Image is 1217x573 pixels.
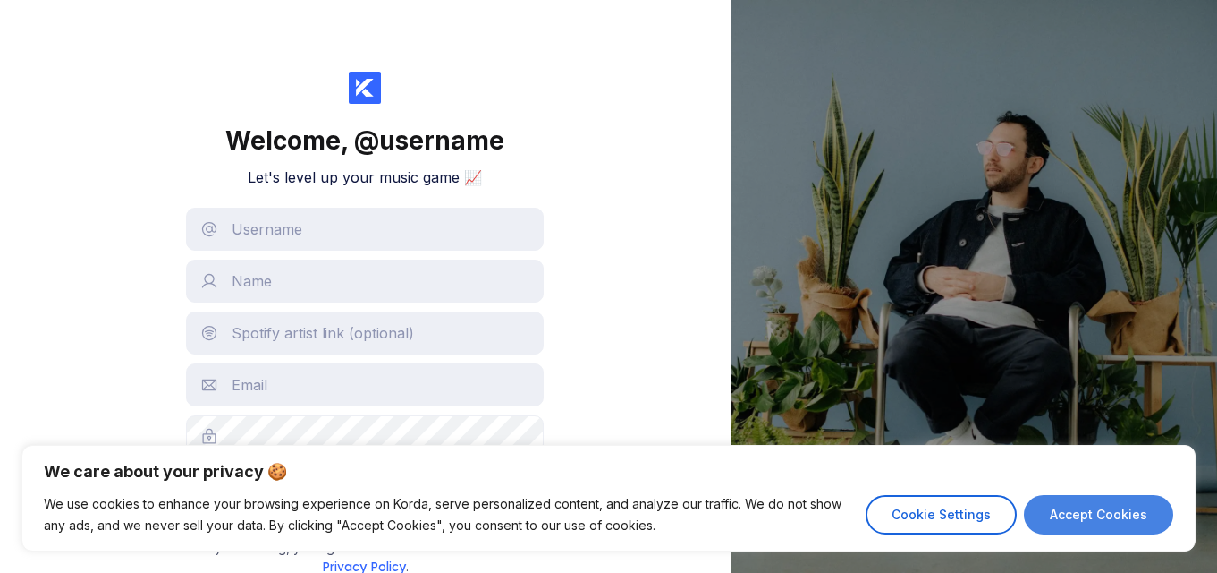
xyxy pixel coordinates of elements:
h2: Let's level up your music game 📈 [248,168,482,186]
input: Username [186,208,544,251]
div: Welcome, [225,125,504,156]
button: Accept Cookies [1024,495,1173,535]
input: Email [186,363,544,406]
input: Spotify artist link (optional) [186,312,544,355]
input: Name [186,260,544,303]
p: We use cookies to enhance your browsing experience on Korda, serve personalized content, and anal... [44,493,852,536]
span: username [379,125,504,156]
p: We care about your privacy 🍪 [44,461,1173,483]
button: Cookie Settings [866,495,1017,535]
span: @ [354,125,379,156]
